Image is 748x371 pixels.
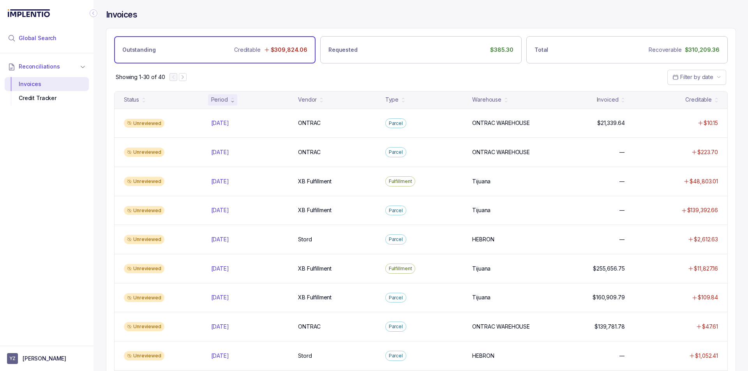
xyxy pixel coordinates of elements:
[697,148,718,156] p: $223.70
[298,236,312,243] p: Stord
[124,264,164,273] div: Unreviewed
[23,355,66,362] p: [PERSON_NAME]
[11,77,83,91] div: Invoices
[211,206,229,214] p: [DATE]
[106,9,137,20] h4: Invoices
[11,91,83,105] div: Credit Tracker
[124,96,139,104] div: Status
[298,119,321,127] p: ONTRAC
[472,352,494,360] p: HEBRON
[211,294,229,301] p: [DATE]
[211,119,229,127] p: [DATE]
[597,96,619,104] div: Invoiced
[472,294,490,301] p: Tijuana
[649,46,681,54] p: Recoverable
[593,294,625,301] p: $160,909.79
[19,34,56,42] span: Global Search
[211,236,229,243] p: [DATE]
[211,323,229,331] p: [DATE]
[389,148,403,156] p: Parcel
[116,73,165,81] p: Showing 1-30 of 40
[124,351,164,360] div: Unreviewed
[124,322,164,331] div: Unreviewed
[619,352,625,360] p: —
[619,178,625,185] p: —
[116,73,165,81] div: Remaining page entries
[389,294,403,302] p: Parcel
[597,119,625,127] p: $21,339.64
[298,206,332,214] p: XB Fulfillment
[122,46,155,54] p: Outstanding
[702,323,718,331] p: $47.61
[389,323,403,331] p: Parcel
[211,96,228,104] div: Period
[698,294,718,301] p: $109.84
[472,236,494,243] p: HEBRON
[535,46,548,54] p: Total
[89,9,98,18] div: Collapse Icon
[124,206,164,215] div: Unreviewed
[328,46,358,54] p: Requested
[389,236,403,243] p: Parcel
[124,177,164,186] div: Unreviewed
[694,265,718,273] p: $11,827.16
[271,46,307,54] p: $309,824.06
[619,148,625,156] p: —
[685,46,720,54] p: $310,209.36
[211,148,229,156] p: [DATE]
[389,120,403,127] p: Parcel
[389,207,403,215] p: Parcel
[704,119,718,127] p: $10.15
[694,236,718,243] p: $2,612.63
[298,352,312,360] p: Stord
[211,178,229,185] p: [DATE]
[667,70,726,84] button: Date Range Picker
[124,293,164,302] div: Unreviewed
[680,74,713,80] span: Filter by date
[685,96,712,104] div: Creditable
[5,58,89,75] button: Reconciliations
[472,178,490,185] p: Tijuana
[124,119,164,128] div: Unreviewed
[690,178,718,185] p: $48,803.01
[298,323,321,331] p: ONTRAC
[490,46,513,54] p: $385.30
[472,119,530,127] p: ONTRAC WAREHOUSE
[124,235,164,244] div: Unreviewed
[298,294,332,301] p: XB Fulfillment
[298,96,317,104] div: Vendor
[7,353,86,364] button: User initials[PERSON_NAME]
[179,73,187,81] button: Next Page
[234,46,261,54] p: Creditable
[619,236,625,243] p: —
[7,353,18,364] span: User initials
[124,148,164,157] div: Unreviewed
[211,352,229,360] p: [DATE]
[472,265,490,273] p: Tijuana
[389,178,412,185] p: Fulfillment
[472,148,530,156] p: ONTRAC WAREHOUSE
[672,73,713,81] search: Date Range Picker
[385,96,399,104] div: Type
[298,178,332,185] p: XB Fulfillment
[595,323,625,331] p: $139,781.78
[695,352,718,360] p: $1,052.41
[472,96,501,104] div: Warehouse
[211,265,229,273] p: [DATE]
[472,323,530,331] p: ONTRAC WAREHOUSE
[298,148,321,156] p: ONTRAC
[389,352,403,360] p: Parcel
[593,265,625,273] p: $255,656.75
[389,265,412,273] p: Fulfillment
[472,206,490,214] p: Tijuana
[5,76,89,107] div: Reconciliations
[619,206,625,214] p: —
[19,63,60,70] span: Reconciliations
[298,265,332,273] p: XB Fulfillment
[687,206,718,214] p: $139,392.66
